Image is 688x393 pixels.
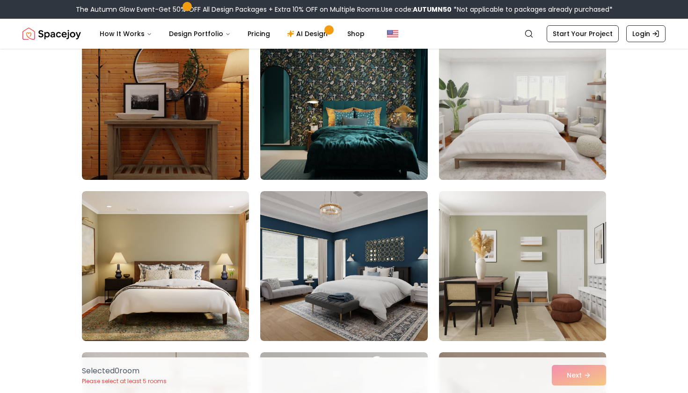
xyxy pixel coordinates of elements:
a: Pricing [240,24,278,43]
button: How It Works [92,24,160,43]
b: AUTUMN50 [413,5,452,14]
a: Start Your Project [547,25,619,42]
a: AI Design [279,24,338,43]
img: Spacejoy Logo [22,24,81,43]
img: United States [387,28,398,39]
button: Design Portfolio [161,24,238,43]
nav: Global [22,19,666,49]
img: Room room-19 [82,30,249,180]
span: *Not applicable to packages already purchased* [452,5,613,14]
img: Room room-23 [260,191,427,341]
img: Room room-24 [439,191,606,341]
img: Room room-20 [260,30,427,180]
p: Please select at least 5 rooms [82,378,167,385]
span: Use code: [381,5,452,14]
a: Shop [340,24,372,43]
a: Login [626,25,666,42]
nav: Main [92,24,372,43]
p: Selected 0 room [82,365,167,377]
img: Room room-21 [435,26,610,184]
a: Spacejoy [22,24,81,43]
img: Room room-22 [82,191,249,341]
div: The Autumn Glow Event-Get 50% OFF All Design Packages + Extra 10% OFF on Multiple Rooms. [76,5,613,14]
